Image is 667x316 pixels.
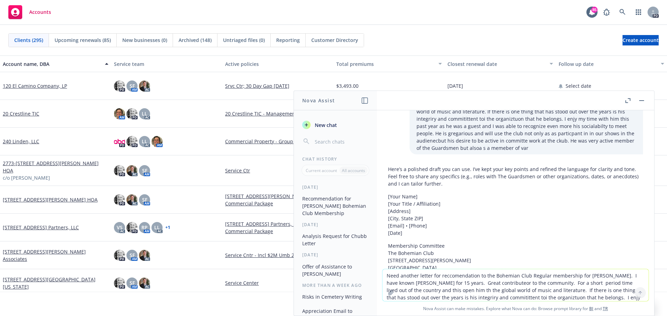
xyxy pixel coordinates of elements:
span: Customer Directory [311,36,358,44]
button: Offer of Assistance to [PERSON_NAME] [299,261,371,280]
input: Search chats [313,137,369,146]
img: photo [114,277,125,289]
div: Follow up date [559,60,657,68]
a: 20 Crestline TIC - Management Liability [225,110,331,117]
div: Chat History [294,156,377,162]
button: New chat [299,119,371,131]
span: $3,493.00 [336,82,359,89]
span: Reporting [276,36,300,44]
p: All accounts [342,168,365,173]
a: BI [589,306,593,311]
h1: Nova Assist [302,97,335,104]
img: photo [139,80,150,92]
span: New chat [313,121,337,129]
span: SF [130,251,135,259]
img: photo [114,136,125,147]
div: More than a week ago [294,282,377,288]
p: Membership Committee The Bohemian Club [STREET_ADDRESS][PERSON_NAME] [GEOGRAPHIC_DATA] [388,242,643,271]
p: Here’s a polished draft you can use. I’ve kept your key points and refined the language for clari... [388,165,643,187]
div: Account name, DBA [3,60,101,68]
span: Untriaged files (0) [223,36,265,44]
span: c/o [PERSON_NAME] [3,174,50,181]
img: photo [139,277,150,289]
button: Active policies [222,55,333,72]
p: Current account [306,168,337,173]
div: Total premiums [336,60,434,68]
span: LL [142,110,147,117]
a: Service Ctr [225,167,331,174]
a: Service Center [225,279,331,287]
img: photo [114,250,125,261]
div: [DATE] [294,222,377,228]
a: TR [603,306,608,311]
div: Closest renewal date [447,60,545,68]
img: photo [126,194,138,205]
span: SF [130,82,135,89]
a: [STREET_ADDRESS][PERSON_NAME] HOA [3,196,98,203]
img: photo [114,80,125,92]
span: Clients (295) [14,36,43,44]
a: Create account [623,35,659,45]
a: 20 Crestline TIC [3,110,39,117]
a: [STREET_ADDRESS][PERSON_NAME] Associates [3,248,108,263]
img: photo [126,136,138,147]
span: RP [141,224,148,231]
button: Total premiums [333,55,445,72]
a: [STREET_ADDRESS][GEOGRAPHIC_DATA][US_STATE] [3,276,108,290]
a: + 1 [165,225,170,230]
button: Closest renewal date [445,55,556,72]
button: Follow up date [556,55,667,72]
span: Upcoming renewals (85) [55,36,111,44]
a: [STREET_ADDRESS] Partners, LLC - Commercial Package [225,220,331,235]
span: Select date [566,82,591,89]
a: [STREET_ADDRESS][PERSON_NAME] HOA - Commercial Package [225,193,331,207]
img: photo [114,194,125,205]
a: 240 Linden, LLC [3,138,39,145]
a: Switch app [632,5,645,19]
a: Service Cntr - Incl $2M Umb 25-26 [225,251,331,259]
span: LL [154,224,160,231]
img: photo [114,108,125,119]
a: [STREET_ADDRESS] Partners, LLC [3,224,79,231]
span: LL [142,138,147,145]
button: Service team [111,55,222,72]
span: [DATE] [447,82,463,89]
span: Archived (148) [179,36,212,44]
a: Search [616,5,629,19]
button: Analysis Request for Chubb Letter [299,230,371,249]
p: [Your Name] [Your Title / Affiliation] [Address] [City, State ZIP] [Email] • [Phone] [Date] [388,193,643,237]
img: photo [126,165,138,176]
img: photo [151,136,163,147]
button: Risks in Cemetery Writing [299,291,371,302]
span: Nova Assist can make mistakes. Explore what Nova can do: Browse prompt library for and [380,301,651,316]
div: [DATE] [294,184,377,190]
span: SF [142,167,147,174]
a: Report a Bug [600,5,614,19]
span: Create account [623,34,659,47]
p: Need another letter for reccomendation to the Bohemian Club Regular membership for [PERSON_NAME].... [417,86,636,152]
img: photo [114,165,125,176]
a: Accounts [6,2,54,22]
span: VS [117,224,123,231]
a: 2773-[STREET_ADDRESS][PERSON_NAME] HOA [3,160,108,174]
span: SF [130,279,135,287]
a: Srvc Ctr; 30 Day Gap [DATE] [225,82,331,89]
span: New businesses (0) [122,36,167,44]
button: Recommendation for [PERSON_NAME] Bohemian Club Membership [299,193,371,219]
span: SF [142,196,147,203]
div: Service team [114,60,220,68]
img: photo [139,250,150,261]
div: 85 [591,7,598,13]
a: 120 El Camino Company, LP [3,82,67,89]
img: photo [126,222,138,233]
a: Commercial Property - Group Policy [225,138,331,145]
img: photo [126,108,138,119]
div: Active policies [225,60,331,68]
div: [DATE] [294,252,377,258]
span: Accounts [29,9,51,15]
